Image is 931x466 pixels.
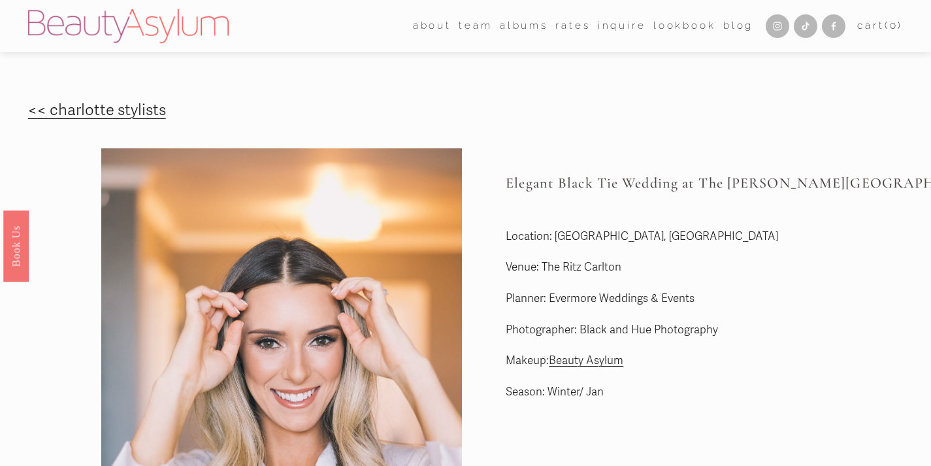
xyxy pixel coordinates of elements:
p: Makeup: [506,351,866,371]
a: folder dropdown [459,16,492,37]
p: Planner: Evermore Weddings & Events [506,289,866,309]
span: team [459,17,492,35]
a: Facebook [822,14,845,38]
a: << charlotte stylists [28,101,166,120]
a: Instagram [766,14,789,38]
a: albums [500,16,548,37]
a: folder dropdown [413,16,451,37]
p: Photographer: Black and Hue Photography [506,320,866,341]
span: about [413,17,451,35]
span: ( ) [885,20,903,31]
a: 0 items in cart [857,17,903,35]
p: Venue: The Ritz Carlton [506,258,866,278]
p: Location: [GEOGRAPHIC_DATA], [GEOGRAPHIC_DATA] [506,227,866,247]
a: Book Us [3,210,29,281]
a: Lookbook [653,16,716,37]
a: Inquire [598,16,646,37]
img: Beauty Asylum | Bridal Hair &amp; Makeup Charlotte &amp; Atlanta [28,9,229,43]
a: Blog [723,16,753,37]
p: Season: Winter/ Jan [506,382,866,403]
a: Beauty Asylum [549,354,623,367]
a: TikTok [794,14,817,38]
a: Rates [555,16,590,37]
span: 0 [890,20,898,31]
